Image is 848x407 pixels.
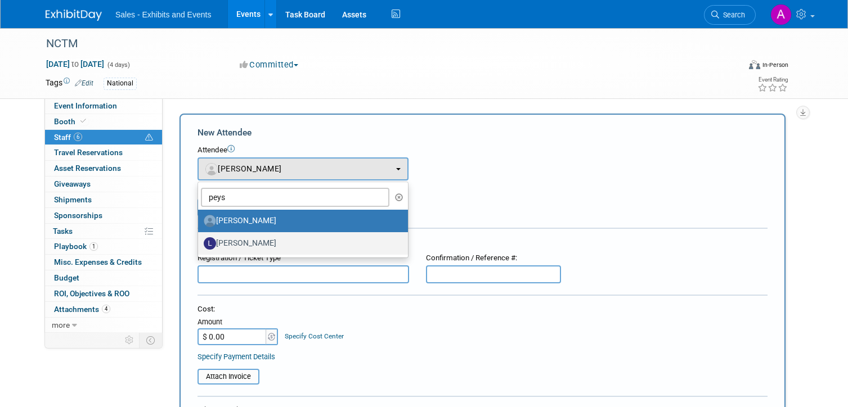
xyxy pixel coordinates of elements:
[198,352,275,361] a: Specify Payment Details
[704,5,756,25] a: Search
[102,305,110,313] span: 4
[198,304,768,315] div: Cost:
[198,145,768,156] div: Attendee
[45,114,162,129] a: Booth
[204,215,216,227] img: Associate-Profile-5.png
[53,227,73,236] span: Tasks
[426,253,561,264] div: Confirmation / Reference #:
[45,177,162,192] a: Giveaways
[54,257,142,266] span: Misc. Expenses & Credits
[89,242,98,251] span: 1
[719,11,745,19] span: Search
[75,79,93,87] a: Edit
[45,192,162,207] a: Shipments
[54,133,82,142] span: Staff
[45,270,162,286] a: Budget
[204,234,397,252] label: [PERSON_NAME]
[45,302,162,317] a: Attachments4
[762,61,788,69] div: In-Person
[54,164,121,173] span: Asset Reservations
[204,212,397,230] label: [PERSON_NAME]
[45,224,162,239] a: Tasks
[236,59,303,71] button: Committed
[104,78,137,89] div: National
[70,60,80,69] span: to
[54,148,123,157] span: Travel Reservations
[54,242,98,251] span: Playbook
[204,237,216,250] img: L.jpg
[679,58,788,75] div: Event Format
[140,333,163,347] td: Toggle Event Tabs
[285,332,344,340] a: Specify Cost Center
[45,255,162,270] a: Misc. Expenses & Credits
[198,253,409,264] div: Registration / Ticket Type
[45,161,162,176] a: Asset Reservations
[757,77,788,83] div: Event Rating
[54,101,117,110] span: Event Information
[45,130,162,145] a: Staff6
[198,157,409,180] button: [PERSON_NAME]
[54,273,79,282] span: Budget
[770,4,792,25] img: Alexandra Horne
[45,145,162,160] a: Travel Reservations
[54,305,110,314] span: Attachments
[54,289,129,298] span: ROI, Objectives & ROO
[74,133,82,141] span: 6
[198,126,768,139] div: New Attendee
[54,117,88,126] span: Booth
[45,208,162,223] a: Sponsorships
[46,77,93,90] td: Tags
[42,34,725,54] div: NCTM
[80,118,86,124] i: Booth reservation complete
[52,320,70,329] span: more
[201,188,389,207] input: Search
[205,164,282,173] span: [PERSON_NAME]
[54,179,91,188] span: Giveaways
[54,211,102,220] span: Sponsorships
[145,133,153,143] span: Potential Scheduling Conflict -- at least one attendee is tagged in another overlapping event.
[749,60,760,69] img: Format-Inperson.png
[45,318,162,333] a: more
[45,286,162,301] a: ROI, Objectives & ROO
[46,10,102,21] img: ExhibitDay
[115,10,211,19] span: Sales - Exhibits and Events
[106,61,130,69] span: (4 days)
[54,195,92,204] span: Shipments
[6,4,554,16] body: Rich Text Area. Press ALT-0 for help.
[198,236,768,247] div: Registration / Ticket Info (optional)
[46,59,105,69] span: [DATE] [DATE]
[45,98,162,114] a: Event Information
[198,317,279,328] div: Amount
[45,239,162,254] a: Playbook1
[120,333,140,347] td: Personalize Event Tab Strip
